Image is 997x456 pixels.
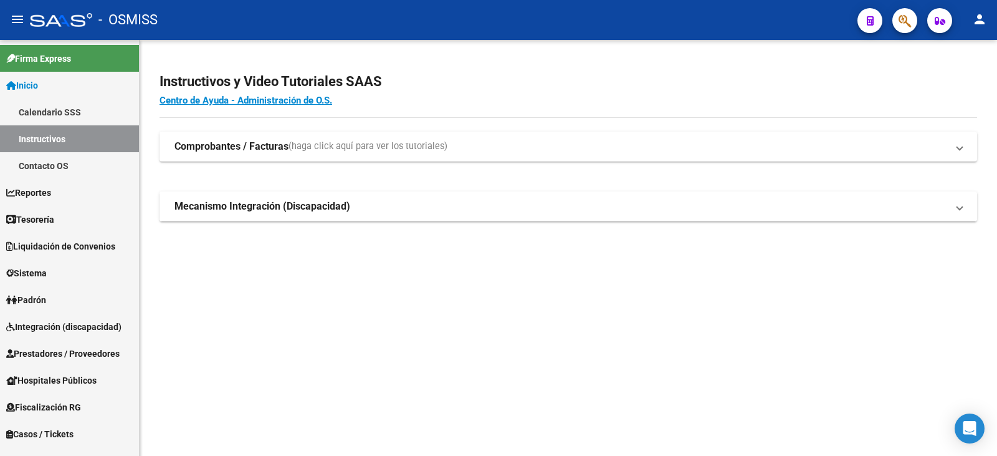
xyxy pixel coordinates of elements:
div: Open Intercom Messenger [955,414,985,444]
mat-icon: person [972,12,987,27]
span: Integración (discapacidad) [6,320,122,334]
strong: Mecanismo Integración (Discapacidad) [174,200,350,213]
mat-expansion-panel-header: Comprobantes / Facturas(haga click aquí para ver los tutoriales) [160,132,977,162]
span: Tesorería [6,213,54,226]
span: Prestadores / Proveedores [6,347,120,361]
span: Casos / Tickets [6,427,74,441]
mat-expansion-panel-header: Mecanismo Integración (Discapacidad) [160,192,977,221]
mat-icon: menu [10,12,25,27]
span: Padrón [6,293,46,307]
span: Fiscalización RG [6,400,81,414]
span: Hospitales Públicos [6,374,97,387]
span: Inicio [6,79,38,92]
span: (haga click aquí para ver los tutoriales) [289,140,447,153]
span: Sistema [6,266,47,280]
span: - OSMISS [98,6,158,34]
span: Reportes [6,186,51,200]
span: Firma Express [6,52,71,65]
strong: Comprobantes / Facturas [174,140,289,153]
span: Liquidación de Convenios [6,240,115,253]
h2: Instructivos y Video Tutoriales SAAS [160,70,977,94]
a: Centro de Ayuda - Administración de O.S. [160,95,332,106]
